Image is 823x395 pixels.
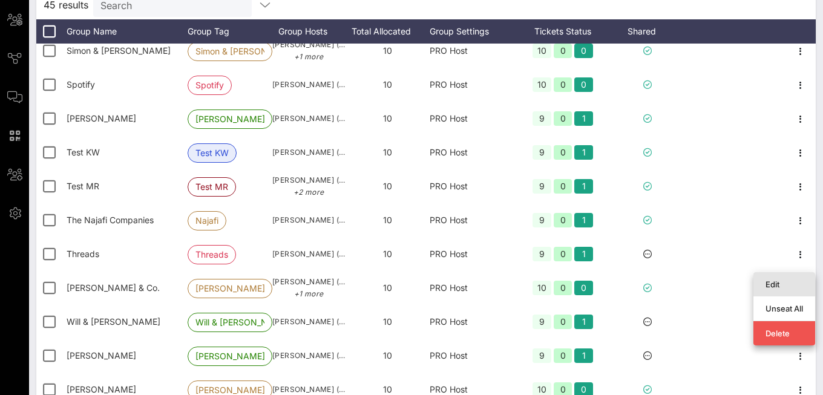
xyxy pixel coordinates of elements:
[383,113,392,123] span: 10
[766,279,803,289] div: Edit
[383,316,392,327] span: 10
[195,313,264,331] span: Will & [PERSON_NAME]…
[554,111,572,126] div: 0
[272,214,345,226] span: [PERSON_NAME] ([PERSON_NAME][EMAIL_ADDRESS][DOMAIN_NAME])
[195,110,264,128] span: [PERSON_NAME]
[272,276,345,300] span: [PERSON_NAME] ([PERSON_NAME][EMAIL_ADDRESS][PERSON_NAME][PERSON_NAME][DOMAIN_NAME])
[611,19,684,44] div: Shared
[272,316,345,328] span: [PERSON_NAME] ([EMAIL_ADDRESS][DOMAIN_NAME])
[430,339,514,373] div: PRO Host
[272,248,345,260] span: [PERSON_NAME] ([EMAIL_ADDRESS][DOMAIN_NAME])
[383,147,392,157] span: 10
[533,145,551,160] div: 9
[574,213,593,227] div: 1
[430,237,514,271] div: PRO Host
[272,39,345,63] span: [PERSON_NAME] ([PERSON_NAME][EMAIL_ADDRESS][PERSON_NAME][DOMAIN_NAME])
[554,213,572,227] div: 0
[67,79,95,90] span: Spotify
[195,279,264,298] span: [PERSON_NAME]
[533,348,551,363] div: 9
[67,350,136,361] span: Yao King
[574,44,593,58] div: 0
[430,135,514,169] div: PRO Host
[383,45,392,56] span: 10
[272,113,345,125] span: [PERSON_NAME] ([EMAIL_ADDRESS][DOMAIN_NAME])
[430,271,514,305] div: PRO Host
[554,145,572,160] div: 0
[430,203,514,237] div: PRO Host
[554,44,572,58] div: 0
[574,315,593,329] div: 1
[67,316,160,327] span: Will & Suzanne Schutte
[554,179,572,194] div: 0
[430,19,514,44] div: Group Settings
[188,19,272,44] div: Group Tag
[574,77,593,92] div: 0
[272,288,345,300] p: +1 more
[383,350,392,361] span: 10
[514,19,611,44] div: Tickets Status
[533,213,551,227] div: 9
[554,315,572,329] div: 0
[195,178,228,196] span: Test MR
[67,249,99,259] span: Threads
[554,77,572,92] div: 0
[67,282,160,293] span: Tiffany & Co.
[67,181,99,191] span: Test MR
[574,281,593,295] div: 0
[345,19,430,44] div: Total Allocated
[195,76,224,94] span: Spotify
[430,305,514,339] div: PRO Host
[383,215,392,225] span: 10
[533,281,551,295] div: 10
[430,34,514,68] div: PRO Host
[272,174,345,198] span: [PERSON_NAME] ([EMAIL_ADDRESS][DOMAIN_NAME])
[272,51,345,63] p: +1 more
[554,281,572,295] div: 0
[574,111,593,126] div: 1
[533,44,551,58] div: 10
[533,111,551,126] div: 9
[67,147,100,157] span: Test KW
[533,315,551,329] div: 9
[272,186,345,198] p: +2 more
[554,348,572,363] div: 0
[195,42,264,60] span: Simon & [PERSON_NAME]
[574,145,593,160] div: 1
[67,19,188,44] div: Group Name
[67,45,171,56] span: Simon & Schuster
[195,212,218,230] span: Najafi
[272,146,345,158] span: [PERSON_NAME] ([EMAIL_ADDRESS][DOMAIN_NAME])
[67,215,154,225] span: The Najafi Companies
[533,247,551,261] div: 9
[383,249,392,259] span: 10
[272,19,345,44] div: Group Hosts
[533,77,551,92] div: 10
[195,347,264,365] span: [PERSON_NAME]
[430,68,514,102] div: PRO Host
[533,179,551,194] div: 9
[430,169,514,203] div: PRO Host
[766,328,803,338] div: Delete
[195,144,229,162] span: Test KW
[383,79,392,90] span: 10
[383,282,392,293] span: 10
[383,384,392,394] span: 10
[195,246,228,264] span: Threads
[272,350,345,362] span: [PERSON_NAME] ([EMAIL_ADDRESS][DOMAIN_NAME])
[67,384,136,394] span: Zando
[574,179,593,194] div: 1
[383,181,392,191] span: 10
[766,304,803,313] div: Unseat All
[554,247,572,261] div: 0
[67,113,136,123] span: Susan Jackson
[430,102,514,135] div: PRO Host
[272,79,345,91] span: [PERSON_NAME] ([EMAIL_ADDRESS][DOMAIN_NAME])
[574,348,593,363] div: 1
[574,247,593,261] div: 1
